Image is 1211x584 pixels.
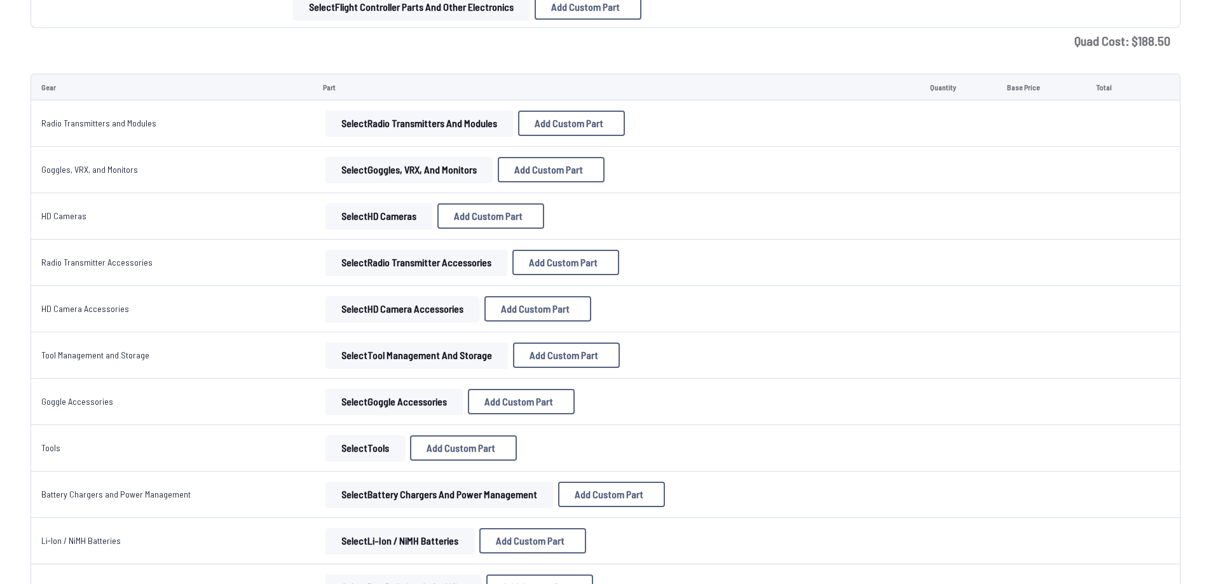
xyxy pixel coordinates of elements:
span: Add Custom Part [575,489,643,499]
button: Add Custom Part [558,482,665,507]
a: SelectLi-Ion / NiMH Batteries [323,528,477,553]
button: SelectHD Cameras [325,203,432,229]
a: SelectHD Cameras [323,203,435,229]
td: Total [1086,74,1146,100]
a: Tools [41,442,60,453]
a: SelectHD Camera Accessories [323,296,482,322]
td: Quad Cost: $ 188.50 [31,28,1180,53]
a: SelectBattery Chargers and Power Management [323,482,556,507]
button: SelectLi-Ion / NiMH Batteries [325,528,474,553]
a: Radio Transmitter Accessories [41,257,153,268]
button: SelectHD Camera Accessories [325,296,479,322]
a: Goggles, VRX, and Monitors [41,164,138,175]
span: Add Custom Part [484,397,553,407]
a: Battery Chargers and Power Management [41,489,191,499]
button: Add Custom Part [468,389,575,414]
td: Base Price [997,74,1085,100]
span: Add Custom Part [535,118,603,128]
a: Li-Ion / NiMH Batteries [41,535,121,546]
span: Add Custom Part [514,165,583,175]
span: Add Custom Part [427,443,495,453]
button: Add Custom Part [518,111,625,136]
td: Quantity [920,74,997,100]
span: Add Custom Part [551,2,620,12]
button: Add Custom Part [410,435,517,461]
a: Tool Management and Storage [41,350,149,360]
button: Add Custom Part [498,157,605,182]
button: SelectBattery Chargers and Power Management [325,482,553,507]
button: Add Custom Part [479,528,586,553]
a: SelectTool Management and Storage [323,343,510,368]
span: Add Custom Part [529,257,598,268]
button: Add Custom Part [512,250,619,275]
a: HD Cameras [41,210,86,221]
button: SelectRadio Transmitters and Modules [325,111,513,136]
button: SelectGoggles, VRX, and Monitors [325,157,493,182]
span: Add Custom Part [496,536,564,546]
button: SelectGoggle Accessories [325,389,463,414]
button: SelectTool Management and Storage [325,343,508,368]
button: Add Custom Part [484,296,591,322]
a: SelectGoggles, VRX, and Monitors [323,157,495,182]
span: Add Custom Part [454,211,523,221]
a: SelectGoggle Accessories [323,389,465,414]
span: Add Custom Part [530,350,598,360]
a: HD Camera Accessories [41,303,129,314]
td: Gear [31,74,313,100]
button: SelectTools [325,435,405,461]
a: SelectRadio Transmitters and Modules [323,111,516,136]
span: Add Custom Part [501,304,570,314]
td: Part [313,74,920,100]
a: SelectRadio Transmitter Accessories [323,250,510,275]
a: Goggle Accessories [41,396,113,407]
button: SelectRadio Transmitter Accessories [325,250,507,275]
button: Add Custom Part [437,203,544,229]
a: Radio Transmitters and Modules [41,118,156,128]
a: SelectTools [323,435,407,461]
button: Add Custom Part [513,343,620,368]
